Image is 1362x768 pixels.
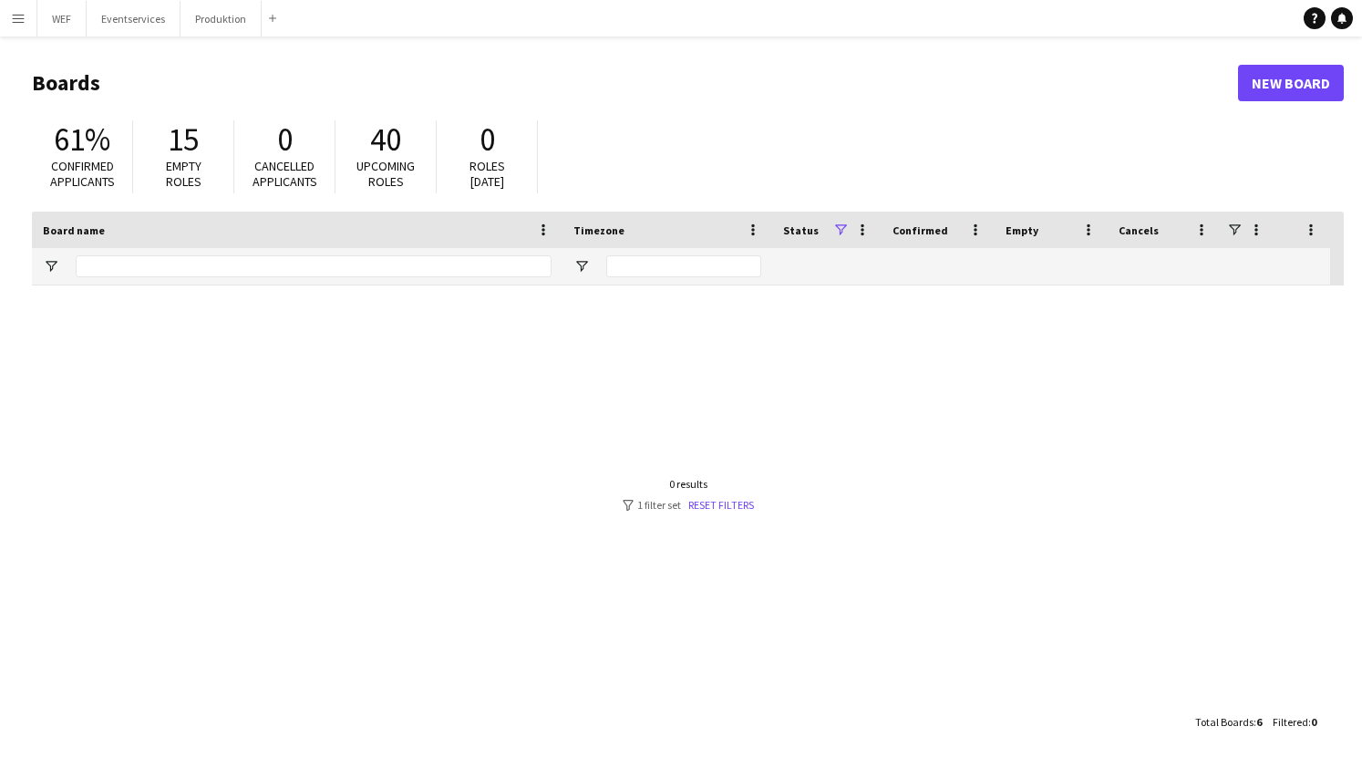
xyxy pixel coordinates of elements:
button: Open Filter Menu [573,258,590,275]
button: WEF [37,1,87,36]
div: 1 filter set [623,498,754,512]
span: 0 [1311,715,1316,729]
span: Total Boards [1195,715,1254,729]
span: 40 [370,119,401,160]
span: Filtered [1273,715,1308,729]
a: New Board [1238,65,1344,101]
span: 0 [277,119,293,160]
button: Eventservices [87,1,181,36]
a: Reset filters [688,498,754,512]
span: Board name [43,223,105,237]
span: Timezone [573,223,624,237]
span: Status [783,223,819,237]
h1: Boards [32,69,1238,97]
div: 0 results [623,477,754,491]
span: Cancelled applicants [253,158,317,190]
span: 6 [1256,715,1262,729]
input: Timezone Filter Input [606,255,761,277]
div: : [1195,704,1262,740]
span: Confirmed [893,223,948,237]
span: 15 [168,119,199,160]
input: Board name Filter Input [76,255,552,277]
button: Produktion [181,1,262,36]
button: Open Filter Menu [43,258,59,275]
span: Confirmed applicants [50,158,115,190]
span: Roles [DATE] [469,158,505,190]
div: : [1273,704,1316,740]
span: Empty roles [166,158,201,190]
span: Cancels [1119,223,1159,237]
span: Upcoming roles [356,158,415,190]
span: Empty [1006,223,1038,237]
span: 0 [480,119,495,160]
span: 61% [54,119,110,160]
